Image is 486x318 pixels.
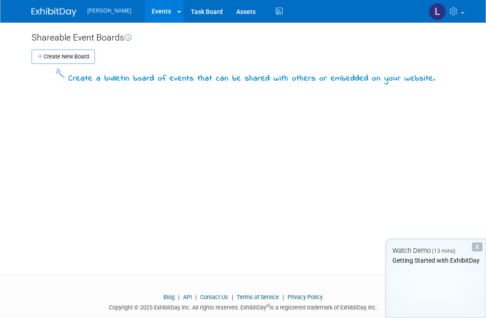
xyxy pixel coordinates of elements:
a: Blog [163,294,175,300]
a: Privacy Policy [288,294,323,300]
div: Create a bulletin board of events that can be shared with others or embedded on your website. [68,73,436,85]
span: | [193,294,199,300]
div: Getting Started with ExhibitDay [386,256,486,265]
span: | [229,294,235,300]
div: Shareable Event Boards [31,31,454,44]
div: Watch Demo [386,246,486,255]
img: Lovell Fields [429,3,446,20]
sup: ® [266,303,270,308]
a: Contact Us [200,294,228,300]
button: Create New Board [31,49,95,64]
a: Terms of Service [237,294,279,300]
span: | [280,294,286,300]
span: [PERSON_NAME] [87,8,131,14]
img: ExhibitDay [31,8,76,17]
span: (13 mins) [432,248,455,254]
span: | [176,294,182,300]
a: API [183,294,192,300]
div: Dismiss [472,242,482,251]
